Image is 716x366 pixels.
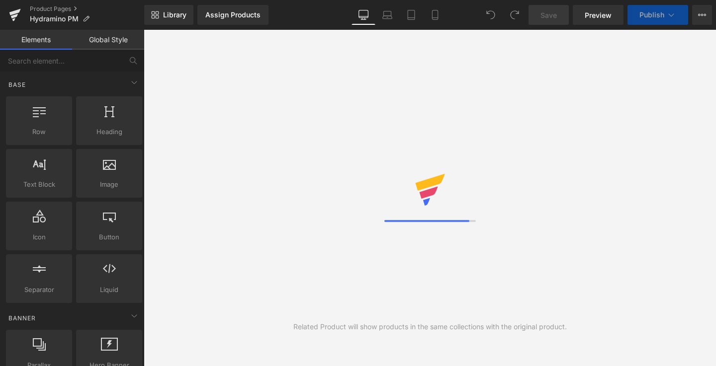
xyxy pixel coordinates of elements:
[79,179,139,190] span: Image
[205,11,261,19] div: Assign Products
[375,5,399,25] a: Laptop
[692,5,712,25] button: More
[7,313,37,323] span: Banner
[9,285,69,295] span: Separator
[573,5,624,25] a: Preview
[423,5,447,25] a: Mobile
[163,10,186,19] span: Library
[293,321,567,332] div: Related Product will show products in the same collections with the original product.
[481,5,501,25] button: Undo
[9,179,69,190] span: Text Block
[352,5,375,25] a: Desktop
[30,15,79,23] span: Hydramino PM
[9,232,69,242] span: Icon
[72,30,144,50] a: Global Style
[639,11,664,19] span: Publish
[9,127,69,137] span: Row
[7,80,27,89] span: Base
[399,5,423,25] a: Tablet
[505,5,525,25] button: Redo
[540,10,557,20] span: Save
[79,285,139,295] span: Liquid
[144,5,193,25] a: New Library
[79,127,139,137] span: Heading
[79,232,139,242] span: Button
[585,10,612,20] span: Preview
[30,5,144,13] a: Product Pages
[627,5,688,25] button: Publish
